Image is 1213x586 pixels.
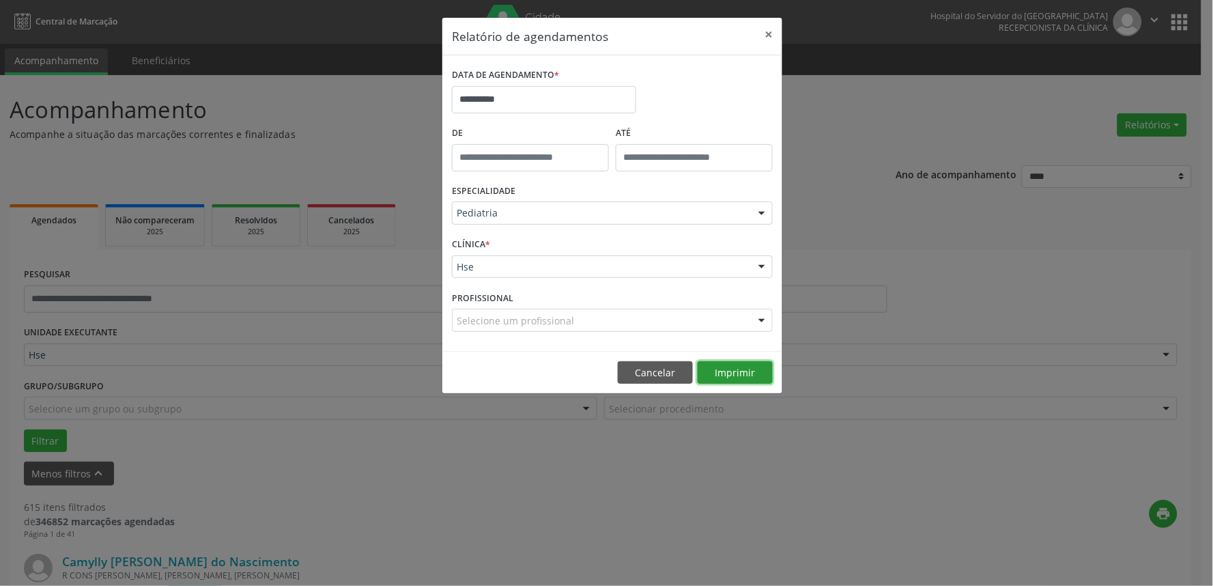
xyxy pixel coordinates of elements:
[452,123,609,144] label: De
[457,260,745,274] span: Hse
[452,27,608,45] h5: Relatório de agendamentos
[618,361,693,385] button: Cancelar
[457,206,745,220] span: Pediatria
[452,181,515,202] label: ESPECIALIDADE
[616,123,773,144] label: ATÉ
[452,234,490,255] label: CLÍNICA
[457,313,574,328] span: Selecione um profissional
[452,288,513,309] label: PROFISSIONAL
[755,18,782,51] button: Close
[698,361,773,385] button: Imprimir
[452,65,559,86] label: DATA DE AGENDAMENTO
